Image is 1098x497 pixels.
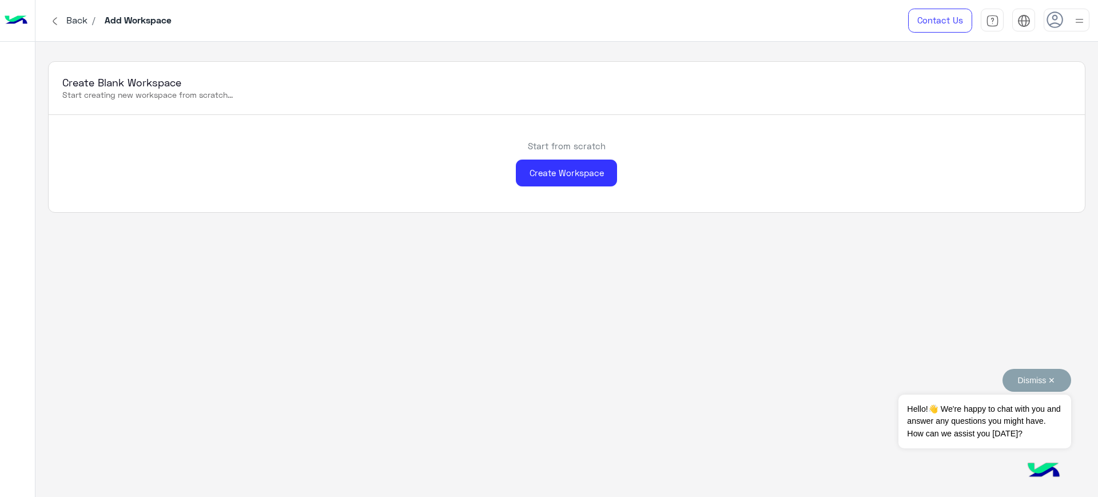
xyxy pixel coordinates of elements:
p: Start creating new workspace from scratch... [62,89,1071,101]
img: hulul-logo.png [1024,451,1064,491]
a: tab [981,9,1004,33]
div: Create Workspace [516,160,617,186]
img: tab [1017,14,1031,27]
img: profile [1072,14,1087,28]
button: Dismiss ✕ [1002,369,1071,392]
img: Logo [5,9,27,33]
h3: Create Blank Workspace [62,75,1071,89]
h6: Start from scratch [528,141,606,151]
a: Contact Us [908,9,972,33]
img: tab [986,14,999,27]
img: chervon [48,14,62,28]
span: / [91,14,96,25]
p: Add Workspace [105,13,172,29]
span: Hello!👋 We're happy to chat with you and answer any questions you might have. How can we assist y... [898,395,1071,448]
span: Back [62,14,91,25]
